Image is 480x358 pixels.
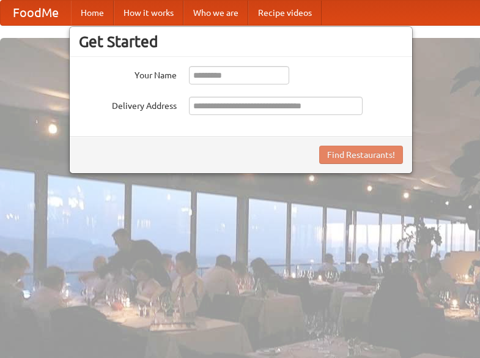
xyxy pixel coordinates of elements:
[183,1,248,25] a: Who we are
[248,1,322,25] a: Recipe videos
[79,66,177,81] label: Your Name
[71,1,114,25] a: Home
[1,1,71,25] a: FoodMe
[319,146,403,164] button: Find Restaurants!
[114,1,183,25] a: How it works
[79,97,177,112] label: Delivery Address
[79,32,403,51] h3: Get Started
